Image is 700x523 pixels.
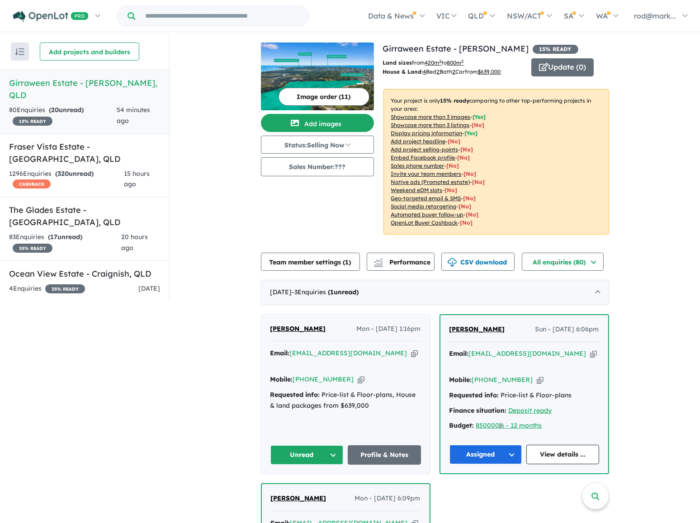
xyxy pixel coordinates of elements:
[473,113,486,120] span: [ Yes ]
[270,324,326,335] a: [PERSON_NAME]
[461,146,473,153] span: [ No ]
[447,162,459,169] span: [ No ]
[449,349,469,358] strong: Email:
[261,157,374,176] button: Sales Number:???
[391,130,463,137] u: Display pricing information
[50,233,57,241] span: 17
[464,195,476,202] span: [No]
[15,48,24,55] img: sort.svg
[261,114,374,132] button: Add images
[449,391,499,399] strong: Requested info:
[9,105,117,127] div: 80 Enquir ies
[466,211,479,218] span: [No]
[137,6,307,26] input: Try estate name, suburb, builder or developer
[537,375,544,385] button: Copy
[383,89,609,235] p: Your project is only comparing to other top-performing projects in your area: - - - - - - - - - -...
[391,179,470,185] u: Native ads (Promoted estate)
[391,211,464,218] u: Automated buyer follow-up
[9,141,160,165] h5: Fraser Vista Estate - [GEOGRAPHIC_DATA] , QLD
[357,324,421,335] span: Mon - [DATE] 1:16pm
[391,146,459,153] u: Add project selling-points
[9,77,160,101] h5: Girraween Estate - [PERSON_NAME] , QLD
[391,162,445,169] u: Sales phone number
[13,117,52,126] span: 15 % READY
[423,68,426,75] u: 4
[501,421,542,429] u: 6 - 12 months
[634,11,676,20] span: rod@mark...
[449,420,599,431] div: |
[462,59,464,64] sup: 2
[459,203,472,210] span: [No]
[367,253,435,271] button: Performance
[411,349,418,358] button: Copy
[40,42,139,61] button: Add projects and builders
[441,253,515,271] button: CSV download
[9,268,160,280] h5: Ocean View Estate - Craignish , QLD
[437,68,440,75] u: 2
[447,59,464,66] u: 800 m
[121,233,148,252] span: 20 hours ago
[458,154,470,161] span: [ No ]
[355,493,421,504] span: Mon - [DATE] 6:09pm
[261,136,374,154] button: Status:Selling Now
[445,187,458,193] span: [No]
[449,421,474,429] strong: Budget:
[391,122,470,128] u: Showcase more than 3 listings
[374,261,383,267] img: bar-chart.svg
[391,170,462,177] u: Invite your team members
[391,113,471,120] u: Showcase more than 3 images
[509,406,552,415] a: Deposit ready
[358,375,364,384] button: Copy
[449,406,507,415] strong: Finance situation:
[51,106,59,114] span: 20
[383,68,423,75] b: House & Land:
[449,390,599,401] div: Price-list & Floor-plans
[13,11,89,22] img: Openlot PRO Logo White
[383,43,529,54] a: Girraween Estate - [PERSON_NAME]
[45,284,85,293] span: 35 % READY
[449,376,472,384] strong: Mobile:
[478,68,501,75] u: $ 639,000
[383,58,525,67] p: from
[279,88,369,106] button: Image order (11)
[261,280,609,305] div: [DATE]
[348,445,421,465] a: Profile & Notes
[345,258,349,266] span: 1
[460,219,473,226] span: [No]
[375,258,431,266] span: Performance
[464,170,477,177] span: [ No ]
[124,170,150,188] span: 15 hours ago
[270,390,421,411] div: Price-list & Floor-plans, House & land packages from $639,000
[449,324,505,335] a: [PERSON_NAME]
[590,349,597,358] button: Copy
[465,130,478,137] span: [ Yes ]
[448,138,461,145] span: [ No ]
[270,349,290,357] strong: Email:
[449,445,522,464] button: Assigned
[270,325,326,333] span: [PERSON_NAME]
[391,219,458,226] u: OpenLot Buyer Cashback
[292,288,359,296] span: - 3 Enquir ies
[383,59,412,66] b: Land sizes
[9,204,160,228] h5: The Glades Estate - [GEOGRAPHIC_DATA] , QLD
[383,67,525,76] p: Bed Bath Car from
[49,106,84,114] strong: ( unread)
[440,97,470,104] b: 15 % ready
[522,253,604,271] button: All enquiries (80)
[526,445,599,464] a: View details ...
[374,258,382,263] img: line-chart.svg
[476,421,500,429] a: 850000
[9,232,121,254] div: 83 Enquir ies
[469,349,586,358] a: [EMAIL_ADDRESS][DOMAIN_NAME]
[448,258,457,267] img: download icon
[13,244,52,253] span: 35 % READY
[117,106,150,125] span: 54 minutes ago
[270,391,320,399] strong: Requested info:
[261,42,374,110] img: Girraween Estate - Eli Waters
[271,493,326,504] a: [PERSON_NAME]
[9,169,124,190] div: 1296 Enquir ies
[391,154,455,161] u: Embed Facebook profile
